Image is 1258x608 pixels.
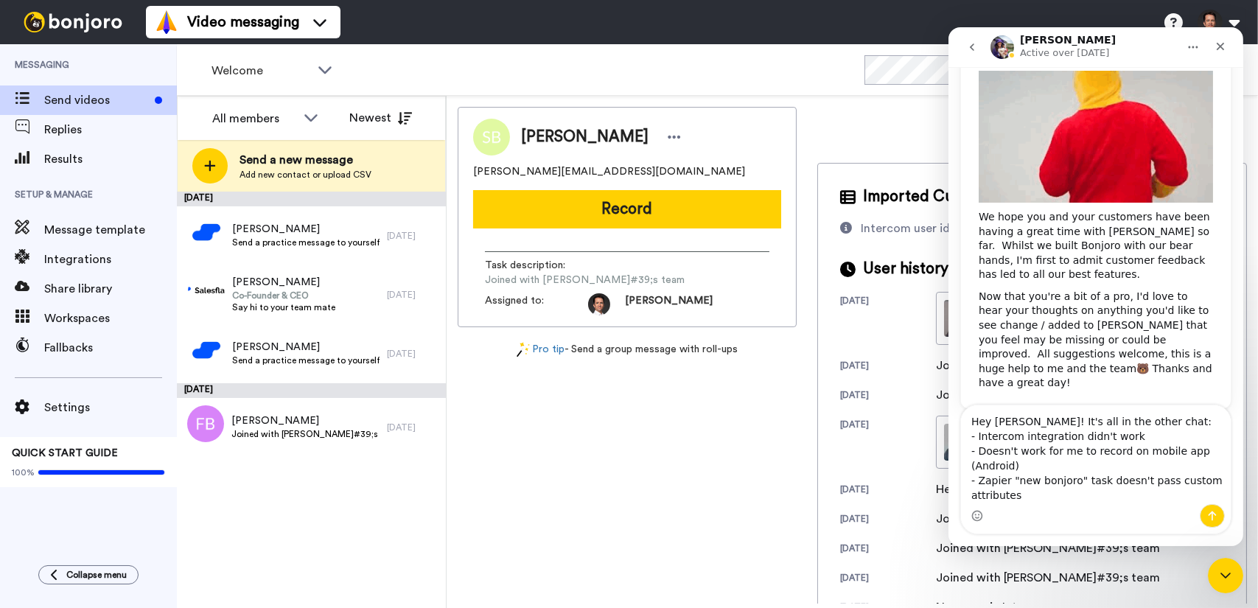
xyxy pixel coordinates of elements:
img: b46bb965-4e23-4ed9-af25-8a5ad06f61ca.png [188,273,225,310]
div: [DATE] [840,542,936,557]
span: Video messaging [187,12,299,32]
span: Add new contact or upload CSV [240,169,371,181]
span: Say hi to your team mate [232,301,335,313]
div: [DATE] [840,572,936,587]
img: magic-wand.svg [517,342,530,357]
div: [DATE] [177,192,446,206]
img: Image of Sarah Bax [473,119,510,156]
span: Joined with [PERSON_NAME]#39;s team [485,273,685,287]
img: vm-color.svg [155,10,178,34]
div: Hello [936,481,1010,498]
img: bj-logo-header-white.svg [18,12,128,32]
div: Now that you're a bit of a pro, I'd love to hear your thoughts on anything you'd like to see chan... [30,262,265,363]
span: User history [863,258,948,280]
span: Settings [44,399,177,416]
span: [PERSON_NAME] [232,222,380,237]
button: Collapse menu [38,565,139,584]
div: [DATE] [387,230,438,242]
span: Send videos [44,91,149,109]
span: Imported Customer Info [863,186,1035,208]
span: Collapse menu [66,569,127,581]
a: By[PERSON_NAME][DATE] [936,292,1144,345]
textarea: Message… [13,378,282,477]
div: Joined with [PERSON_NAME]#39;s team [936,357,1160,374]
span: [PERSON_NAME] [231,413,380,428]
span: Task description : [485,258,588,273]
div: All members [212,110,296,127]
div: [DATE] [387,422,438,433]
div: [DATE] [177,383,446,398]
img: d629ba1e-6ac4-4513-9551-a4895c781388-thumb.jpg [944,424,981,461]
span: Workspaces [44,310,177,327]
span: [PERSON_NAME][EMAIL_ADDRESS][DOMAIN_NAME] [473,164,745,179]
div: [DATE] [840,513,936,528]
span: Fallbacks [44,339,177,357]
span: Message template [44,221,177,239]
span: Send a new message [240,151,371,169]
div: [DATE] [387,289,438,301]
span: Integrations [44,251,177,268]
a: Pro tip [517,342,565,357]
span: [PERSON_NAME] [521,126,649,148]
div: - Send a group message with roll-ups [458,342,797,357]
div: Joined with [PERSON_NAME]#39;s team [936,539,1160,557]
div: [DATE] [840,419,936,469]
img: photo.jpg [588,293,610,315]
button: Emoji picker [23,483,35,495]
span: Replies [44,121,177,139]
img: fb.png [187,405,224,442]
div: Joined with [PERSON_NAME]#39;s team [936,386,1160,404]
span: Joined with [PERSON_NAME]#39;s team [231,428,380,440]
div: [DATE] [840,389,936,404]
div: Joined with [PERSON_NAME]#39;s team [936,510,1160,528]
span: [PERSON_NAME] [232,340,380,354]
span: QUICK START GUIDE [12,448,118,458]
button: Newest [338,103,423,133]
span: [PERSON_NAME] [625,293,713,315]
span: [PERSON_NAME] [232,275,335,290]
span: Send a practice message to yourself [232,354,380,366]
span: Co-Founder & CEO [232,290,335,301]
span: Welcome [212,62,310,80]
a: By[PERSON_NAME][DATE] [936,416,1144,469]
div: [DATE] [840,483,936,498]
div: We hope you and your customers have been having a great time with [PERSON_NAME] so far. Whilst we... [30,183,265,255]
iframe: Intercom live chat [1208,558,1243,593]
div: [DATE] [387,348,438,360]
img: 9391fff1-bf02-41c2-8a2f-856285bfcf61-thumb.jpg [944,300,981,337]
div: [DATE] [840,360,936,374]
span: Assigned to: [485,293,588,315]
span: 100% [12,467,35,478]
button: Send a message… [251,477,276,500]
button: Record [473,190,781,228]
div: Joined with [PERSON_NAME]#39;s team [936,569,1160,587]
div: Intercom user id [861,220,950,237]
img: 0a0cc1f7-fbbf-4760-9177-14bc26de692a.png [188,332,225,368]
span: Results [44,150,177,168]
img: 25a09ee6-65ca-4dac-8c5d-155c1396d08a.png [188,214,225,251]
div: [DATE] [840,295,936,345]
span: Share library [44,280,177,298]
iframe: Intercom live chat [948,27,1243,546]
span: Send a practice message to yourself [232,237,380,248]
